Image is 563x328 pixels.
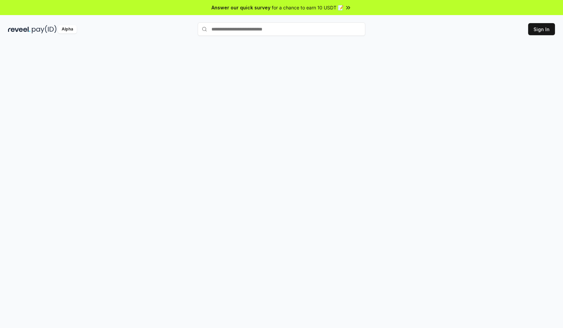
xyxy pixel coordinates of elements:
[58,25,77,34] div: Alpha
[8,25,30,34] img: reveel_dark
[32,25,57,34] img: pay_id
[528,23,555,35] button: Sign In
[211,4,270,11] span: Answer our quick survey
[272,4,343,11] span: for a chance to earn 10 USDT 📝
